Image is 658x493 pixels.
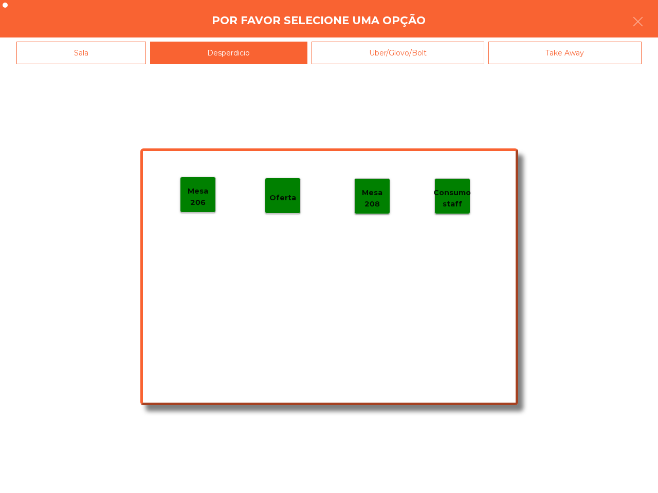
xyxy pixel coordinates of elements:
[488,42,642,65] div: Take Away
[212,13,426,28] h4: Por favor selecione uma opção
[150,42,308,65] div: Desperdicio
[355,187,390,210] p: Mesa 208
[16,42,146,65] div: Sala
[269,192,296,204] p: Oferta
[433,187,471,210] p: Consumo staff
[180,185,215,208] p: Mesa 206
[312,42,484,65] div: Uber/Glovo/Bolt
